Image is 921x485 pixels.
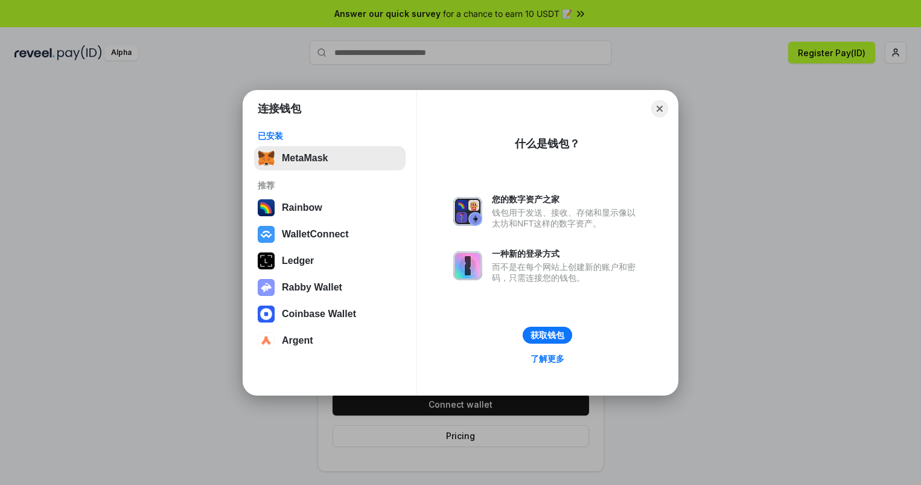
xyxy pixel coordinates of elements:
div: 钱包用于发送、接收、存储和显示像以太坊和NFT这样的数字资产。 [492,207,642,229]
img: svg+xml,%3Csvg%20width%3D%2228%22%20height%3D%2228%22%20viewBox%3D%220%200%2028%2028%22%20fill%3D... [258,306,275,323]
div: 已安装 [258,130,402,141]
button: Ledger [254,249,406,273]
div: WalletConnect [282,229,349,240]
img: svg+xml,%3Csvg%20width%3D%2228%22%20height%3D%2228%22%20viewBox%3D%220%200%2028%2028%22%20fill%3D... [258,226,275,243]
img: svg+xml,%3Csvg%20xmlns%3D%22http%3A%2F%2Fwww.w3.org%2F2000%2Fsvg%22%20width%3D%2228%22%20height%3... [258,252,275,269]
div: 了解更多 [531,353,564,364]
button: Coinbase Wallet [254,302,406,326]
div: Rabby Wallet [282,282,342,293]
img: svg+xml,%3Csvg%20xmlns%3D%22http%3A%2F%2Fwww.w3.org%2F2000%2Fsvg%22%20fill%3D%22none%22%20viewBox... [453,197,482,226]
img: svg+xml,%3Csvg%20xmlns%3D%22http%3A%2F%2Fwww.w3.org%2F2000%2Fsvg%22%20fill%3D%22none%22%20viewBox... [258,279,275,296]
button: Rabby Wallet [254,275,406,300]
div: Ledger [282,255,314,266]
img: svg+xml,%3Csvg%20fill%3D%22none%22%20height%3D%2233%22%20viewBox%3D%220%200%2035%2033%22%20width%... [258,150,275,167]
img: svg+xml,%3Csvg%20xmlns%3D%22http%3A%2F%2Fwww.w3.org%2F2000%2Fsvg%22%20fill%3D%22none%22%20viewBox... [453,251,482,280]
div: 而不是在每个网站上创建新的账户和密码，只需连接您的钱包。 [492,262,642,283]
button: Argent [254,329,406,353]
div: 什么是钱包？ [515,137,580,151]
div: Rainbow [282,202,322,213]
button: WalletConnect [254,222,406,246]
a: 了解更多 [523,351,572,367]
div: 一种新的登录方式 [492,248,642,259]
button: 获取钱包 [523,327,572,344]
div: MetaMask [282,153,328,164]
button: MetaMask [254,146,406,170]
div: 您的数字资产之家 [492,194,642,205]
div: Argent [282,335,313,346]
img: svg+xml,%3Csvg%20width%3D%2228%22%20height%3D%2228%22%20viewBox%3D%220%200%2028%2028%22%20fill%3D... [258,332,275,349]
button: Close [651,100,668,117]
div: Coinbase Wallet [282,309,356,320]
img: svg+xml,%3Csvg%20width%3D%22120%22%20height%3D%22120%22%20viewBox%3D%220%200%20120%20120%22%20fil... [258,199,275,216]
button: Rainbow [254,196,406,220]
div: 推荐 [258,180,402,191]
h1: 连接钱包 [258,101,301,116]
div: 获取钱包 [531,330,564,341]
